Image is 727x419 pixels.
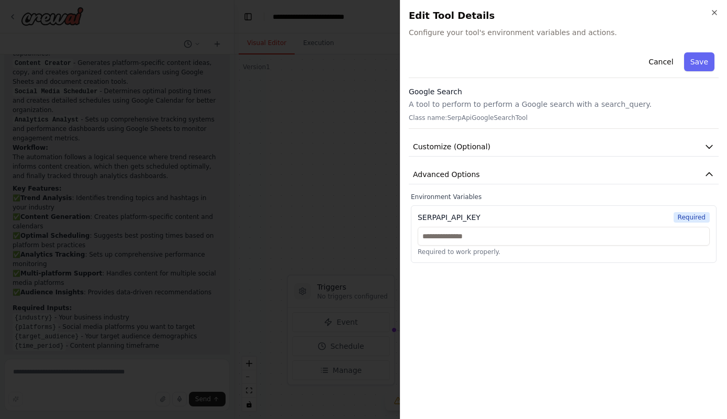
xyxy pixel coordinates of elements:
span: Advanced Options [413,169,480,180]
button: Cancel [642,52,679,71]
div: SERPAPI_API_KEY [418,212,480,223]
span: Required [674,212,710,223]
span: Configure your tool's environment variables and actions. [409,27,719,38]
button: Advanced Options [409,165,719,184]
h2: Edit Tool Details [409,8,719,23]
p: Required to work properly. [418,248,710,256]
label: Environment Variables [411,193,717,201]
button: Customize (Optional) [409,137,719,157]
p: A tool to perform to perform a Google search with a search_query. [409,99,719,109]
h3: Google Search [409,86,719,97]
button: Save [684,52,714,71]
p: Class name: SerpApiGoogleSearchTool [409,114,719,122]
span: Customize (Optional) [413,141,490,152]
